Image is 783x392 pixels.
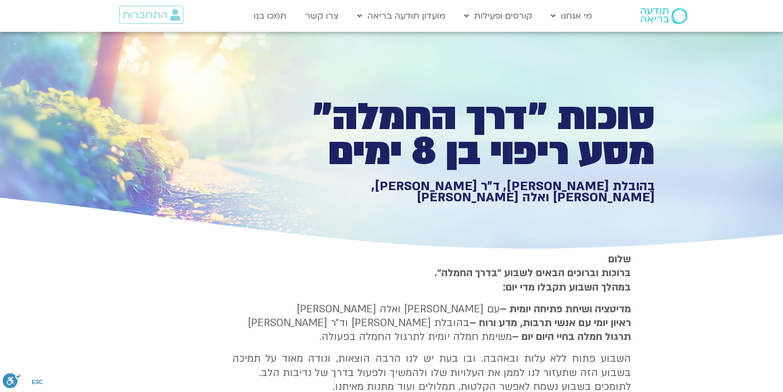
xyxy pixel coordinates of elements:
[248,6,292,26] a: תמכו בנו
[641,8,687,24] img: תודעה בריאה
[287,100,655,169] h1: סוכות ״דרך החמלה״ מסע ריפוי בן 8 ימים
[119,6,183,24] a: התחברות
[434,266,631,294] strong: ברוכות וברוכים הבאים לשבוע ״בדרך החמלה״. במהלך השבוע תקבלו מדי יום:
[287,181,655,203] h1: בהובלת [PERSON_NAME], ד״ר [PERSON_NAME], [PERSON_NAME] ואלה [PERSON_NAME]
[469,316,631,330] b: ראיון יומי עם אנשי תרבות, מדע ורוח –
[512,330,631,344] b: תרגול חמלה בחיי היום יום –
[500,302,631,316] strong: מדיטציה ושיחת פתיחה יומית –
[122,9,167,21] span: התחברות
[352,6,451,26] a: מועדון תודעה בריאה
[459,6,537,26] a: קורסים ופעילות
[608,252,631,266] strong: שלום
[300,6,344,26] a: צרו קשר
[545,6,597,26] a: מי אנחנו
[232,302,631,344] p: עם [PERSON_NAME] ואלה [PERSON_NAME] בהובלת [PERSON_NAME] וד״ר [PERSON_NAME] משימת חמלה יומית לתרג...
